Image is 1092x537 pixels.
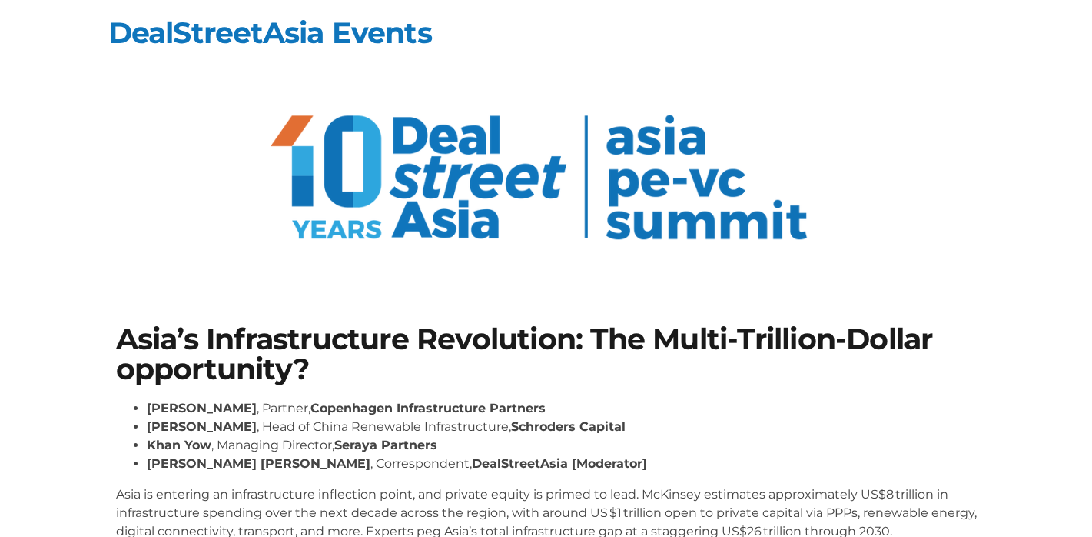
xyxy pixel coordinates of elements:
[511,419,626,434] strong: Schroders Capital
[116,325,977,384] h1: Asia’s Infrastructure Revolution: The Multi-Trillion-Dollar opportunity?
[147,419,257,434] strong: [PERSON_NAME]
[147,455,977,473] li: , Correspondent,
[147,418,977,436] li: , Head of China Renewable Infrastructure,
[147,399,977,418] li: , Partner,
[472,456,647,471] strong: DealStreetAsia [Moderator]
[147,401,257,415] strong: [PERSON_NAME]
[147,438,211,452] strong: Khan Yow
[147,436,977,455] li: , Managing Director,
[147,456,370,471] strong: [PERSON_NAME] [PERSON_NAME]
[108,15,432,51] a: DealStreetAsia Events
[310,401,546,415] strong: Copenhagen Infrastructure Partners
[334,438,437,452] strong: Seraya Partners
